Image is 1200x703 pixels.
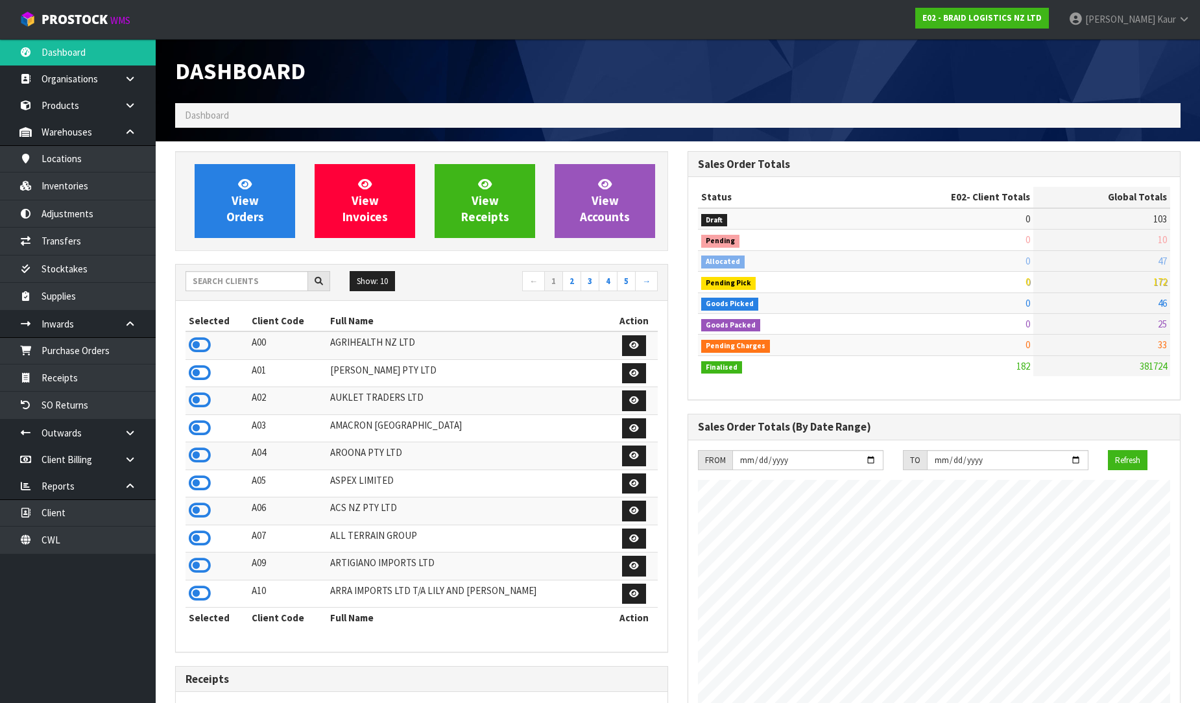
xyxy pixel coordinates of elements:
[922,12,1042,23] strong: E02 - BRAID LOGISTICS NZ LTD
[248,331,327,359] td: A00
[185,109,229,121] span: Dashboard
[1026,255,1030,267] span: 0
[327,414,610,442] td: AMACRON [GEOGRAPHIC_DATA]
[248,414,327,442] td: A03
[1158,297,1167,309] span: 46
[327,497,610,525] td: ACS NZ PTY LTD
[248,442,327,470] td: A04
[701,256,745,268] span: Allocated
[19,11,36,27] img: cube-alt.png
[461,176,509,225] span: View Receipts
[1026,318,1030,330] span: 0
[1026,276,1030,288] span: 0
[1140,360,1167,372] span: 381724
[327,311,610,331] th: Full Name
[327,608,610,628] th: Full Name
[186,673,658,685] h3: Receipts
[1153,213,1167,225] span: 103
[435,164,535,238] a: ViewReceipts
[701,277,756,290] span: Pending Pick
[1158,233,1167,246] span: 10
[195,164,295,238] a: ViewOrders
[327,553,610,580] td: ARTIGIANO IMPORTS LTD
[175,56,306,86] span: Dashboard
[701,214,727,227] span: Draft
[1026,339,1030,351] span: 0
[1033,187,1170,208] th: Global Totals
[110,14,130,27] small: WMS
[1016,360,1030,372] span: 182
[248,553,327,580] td: A09
[698,158,1170,171] h3: Sales Order Totals
[580,176,630,225] span: View Accounts
[701,298,758,311] span: Goods Picked
[617,271,636,292] a: 5
[698,450,732,471] div: FROM
[42,11,108,28] span: ProStock
[701,235,739,248] span: Pending
[522,271,545,292] a: ←
[327,442,610,470] td: AROONA PTY LTD
[342,176,388,225] span: View Invoices
[1158,318,1167,330] span: 25
[248,608,327,628] th: Client Code
[698,187,854,208] th: Status
[635,271,658,292] a: →
[431,271,658,294] nav: Page navigation
[581,271,599,292] a: 3
[248,525,327,553] td: A07
[951,191,966,203] span: E02
[1026,213,1030,225] span: 0
[599,271,618,292] a: 4
[701,319,760,332] span: Goods Packed
[555,164,655,238] a: ViewAccounts
[327,387,610,415] td: AUKLET TRADERS LTD
[186,271,308,291] input: Search clients
[350,271,395,292] button: Show: 10
[226,176,264,225] span: View Orders
[248,497,327,525] td: A06
[610,608,658,628] th: Action
[327,359,610,387] td: [PERSON_NAME] PTY LTD
[248,387,327,415] td: A02
[1158,339,1167,351] span: 33
[610,311,658,331] th: Action
[186,311,248,331] th: Selected
[327,580,610,608] td: ARRA IMPORTS LTD T/A LILY AND [PERSON_NAME]
[544,271,563,292] a: 1
[315,164,415,238] a: ViewInvoices
[186,608,248,628] th: Selected
[1158,255,1167,267] span: 47
[903,450,927,471] div: TO
[1157,13,1176,25] span: Kaur
[1108,450,1147,471] button: Refresh
[698,421,1170,433] h3: Sales Order Totals (By Date Range)
[1085,13,1155,25] span: [PERSON_NAME]
[1026,233,1030,246] span: 0
[1026,297,1030,309] span: 0
[248,580,327,608] td: A10
[701,361,742,374] span: Finalised
[327,525,610,553] td: ALL TERRAIN GROUP
[701,340,770,353] span: Pending Charges
[562,271,581,292] a: 2
[915,8,1049,29] a: E02 - BRAID LOGISTICS NZ LTD
[248,359,327,387] td: A01
[248,470,327,497] td: A05
[248,311,327,331] th: Client Code
[327,470,610,497] td: ASPEX LIMITED
[854,187,1033,208] th: - Client Totals
[1153,276,1167,288] span: 172
[327,331,610,359] td: AGRIHEALTH NZ LTD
